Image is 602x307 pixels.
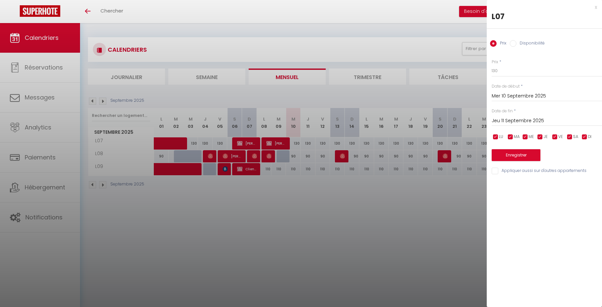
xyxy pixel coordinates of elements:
[492,59,498,65] label: Prix
[492,83,520,90] label: Date de début
[492,149,540,161] button: Enregistrer
[492,108,513,114] label: Date de fin
[5,3,25,22] button: Ouvrir le widget de chat LiveChat
[514,134,520,140] span: MA
[558,134,563,140] span: VE
[497,40,506,47] label: Prix
[487,3,597,11] div: x
[529,134,534,140] span: ME
[573,134,578,140] span: SA
[588,134,591,140] span: DI
[543,134,548,140] span: JE
[492,11,597,22] div: L07
[499,134,503,140] span: LU
[516,40,545,47] label: Disponibilité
